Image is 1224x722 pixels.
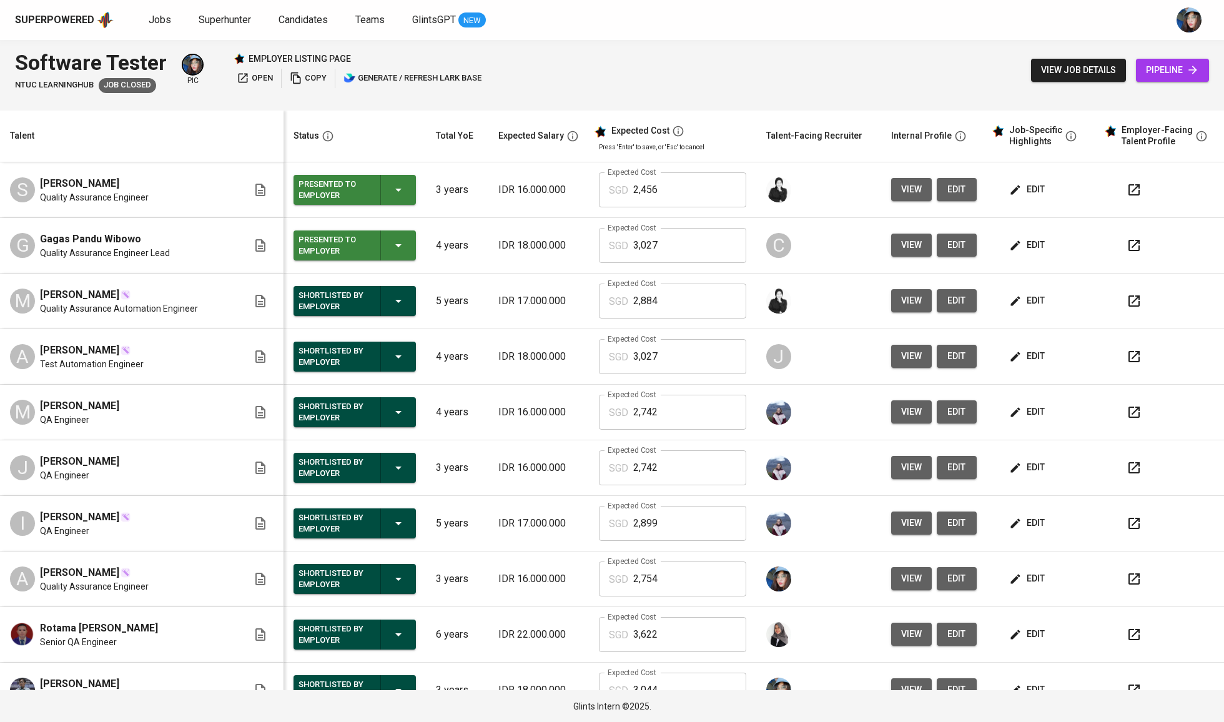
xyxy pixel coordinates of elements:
img: diazagista@glints.com [1177,7,1202,32]
span: view [901,182,922,197]
p: SGD [609,517,628,532]
span: edit [1012,349,1045,364]
button: edit [937,289,977,312]
span: QA Engineer [40,525,89,537]
img: Glints Star [234,53,245,64]
button: edit [937,567,977,590]
a: edit [937,623,977,646]
span: edit [947,404,967,420]
span: [PERSON_NAME] [40,454,119,469]
img: medwi@glints.com [766,289,791,314]
div: S [10,177,35,202]
div: Presented to Employer [299,232,370,259]
span: QA Engineer [40,413,89,426]
button: edit [1007,289,1050,312]
a: GlintsGPT NEW [412,12,486,28]
span: [PERSON_NAME] [40,343,119,358]
a: edit [937,234,977,257]
span: view [901,404,922,420]
span: edit [947,460,967,475]
img: glints_star.svg [1104,125,1117,137]
div: Expected Salary [498,128,564,144]
a: edit [937,345,977,368]
div: Job already placed by Glints [99,78,156,93]
p: IDR 17.000.000 [498,516,579,531]
button: Presented to Employer [294,230,416,260]
p: 3 years [436,683,478,698]
div: Shortlisted by Employer [299,621,370,648]
button: edit [1007,512,1050,535]
p: employer listing page [249,52,351,65]
div: Presented to Employer [299,176,370,204]
span: view [901,293,922,309]
a: Candidates [279,12,330,28]
p: 5 years [436,294,478,309]
p: IDR 18.000.000 [498,683,579,698]
button: lark generate / refresh lark base [340,69,485,88]
span: [PERSON_NAME] [40,510,119,525]
span: view [901,460,922,475]
p: SGD [609,239,628,254]
span: edit [947,515,967,531]
span: edit [1012,182,1045,197]
img: glints_star.svg [594,126,606,138]
div: Job-Specific Highlights [1009,125,1062,147]
p: 3 years [436,460,478,475]
div: Shortlisted by Employer [299,343,370,370]
button: Shortlisted by Employer [294,508,416,538]
span: Job Closed [99,79,156,91]
button: edit [937,456,977,479]
span: edit [1012,293,1045,309]
span: edit [1012,404,1045,420]
p: IDR 16.000.000 [498,571,579,586]
span: edit [947,237,967,253]
span: copy [290,71,327,86]
img: magic_wand.svg [121,290,131,300]
span: view [901,515,922,531]
span: QA Engineer [40,469,89,482]
button: view [891,623,932,646]
span: Quality Assurance Automation Engineer [40,302,198,315]
p: IDR 22.000.000 [498,627,579,642]
span: edit [1012,515,1045,531]
p: SGD [609,461,628,476]
p: Press 'Enter' to save, or 'Esc' to cancel [599,142,746,152]
img: diazagista@glints.com [766,566,791,591]
button: edit [1007,400,1050,423]
button: Shortlisted by Employer [294,397,416,427]
p: SGD [609,350,628,365]
img: medwi@glints.com [766,177,791,202]
a: Teams [355,12,387,28]
span: edit [947,626,967,642]
p: SGD [609,183,628,198]
span: view [901,571,922,586]
button: view [891,400,932,423]
span: Senior QA Engineer [40,636,117,648]
span: Rotama [PERSON_NAME] [40,621,158,636]
p: SGD [609,294,628,309]
span: [PERSON_NAME] [40,398,119,413]
a: Superhunter [199,12,254,28]
div: Talent [10,128,34,144]
p: 3 years [436,182,478,197]
span: Jobs [149,14,171,26]
div: Shortlisted by Employer [299,287,370,315]
a: edit [937,678,977,701]
p: 4 years [436,349,478,364]
div: M [10,400,35,425]
span: view [901,349,922,364]
span: edit [1012,682,1045,698]
p: 4 years [436,405,478,420]
img: Rotama Pandi Pranata [10,622,35,647]
div: Expected Cost [611,126,669,137]
span: Quality Assurance Engineer [40,580,149,593]
img: magic_wand.svg [121,345,131,355]
div: C [766,233,791,258]
div: G [10,233,35,258]
a: edit [937,512,977,535]
a: edit [937,400,977,423]
button: Shortlisted by Employer [294,342,416,372]
span: Quality Assurance Engineer [40,191,149,204]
